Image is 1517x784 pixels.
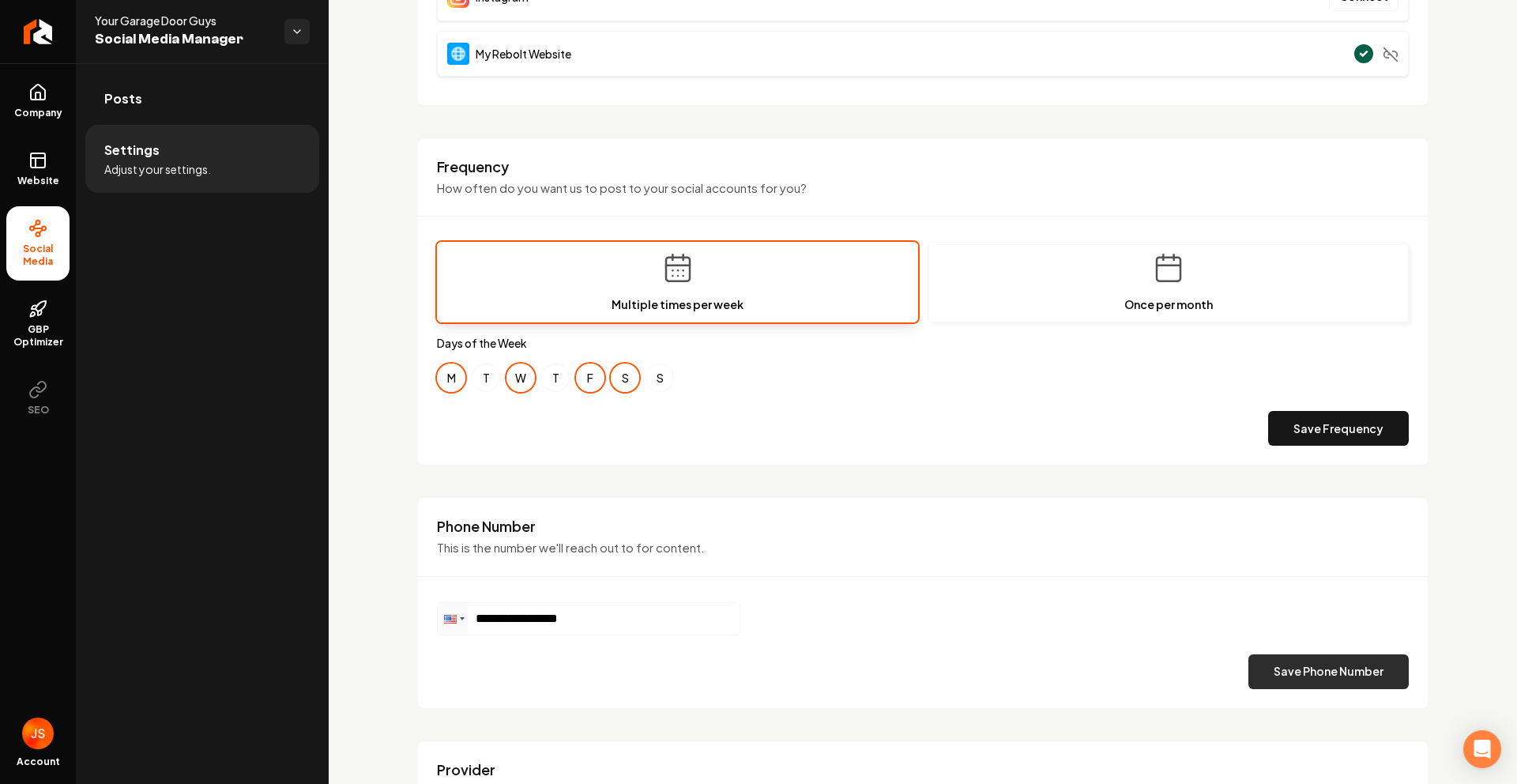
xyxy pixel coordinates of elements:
button: Sunday [646,364,674,392]
span: Posts [104,89,142,108]
button: Once per month [928,242,1409,322]
span: SEO [21,404,55,416]
div: United States: + 1 [438,603,468,635]
p: How often do you want us to post to your social accounts for you? [437,179,1409,198]
button: Multiple times per week [437,242,918,322]
span: Account [17,756,60,768]
button: Tuesday [472,364,500,392]
h3: Phone Number [437,517,1409,536]
h3: Provider [437,760,1409,779]
span: Your Garage Door Guys [95,13,272,28]
div: Open Intercom Messenger [1463,730,1501,768]
button: Friday [576,364,604,392]
button: Thursday [541,364,570,392]
label: Days of the Week [437,335,1409,351]
button: Monday [437,364,465,392]
button: Save Phone Number [1248,654,1409,689]
img: Rebolt Logo [24,19,53,44]
button: Wednesday [506,364,535,392]
h3: Frequency [437,157,1409,176]
img: James Shamoun [22,718,54,749]
a: Company [6,70,70,132]
span: Social Media [6,243,70,268]
p: This is the number we'll reach out to for content. [437,539,1409,557]
a: GBP Optimizer [6,287,70,361]
span: Company [8,107,69,119]
span: Website [11,175,66,187]
span: Social Media Manager [95,28,272,51]
img: Website [447,43,469,65]
span: My Rebolt Website [476,46,571,62]
button: Open user button [22,718,54,749]
a: Posts [85,73,319,124]
button: Save Frequency [1268,411,1409,446]
span: Settings [104,141,160,160]
span: GBP Optimizer [6,323,70,349]
a: Website [6,138,70,200]
button: Saturday [611,364,639,392]
button: SEO [6,367,70,429]
span: Adjust your settings. [104,161,211,177]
